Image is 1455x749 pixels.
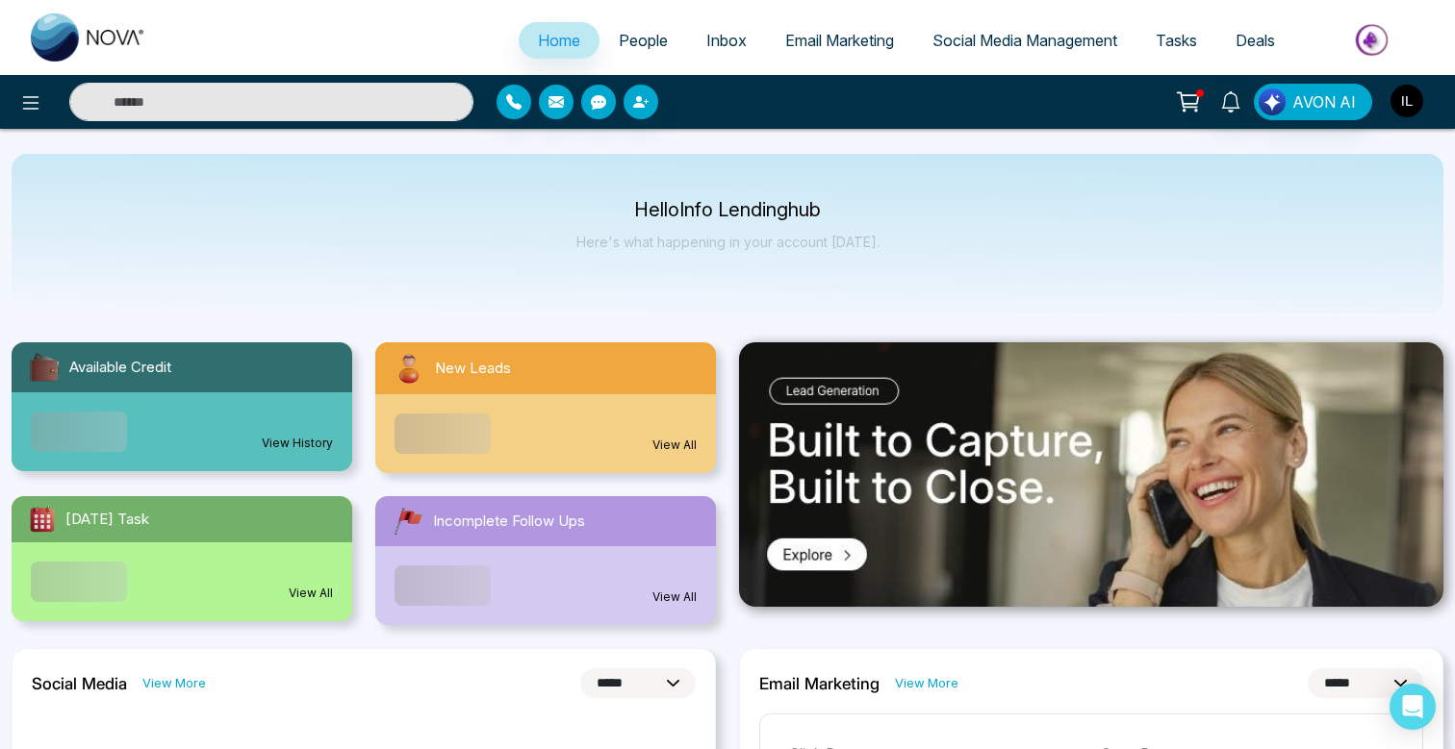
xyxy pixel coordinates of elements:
[65,509,149,531] span: [DATE] Task
[1391,85,1423,117] img: User Avatar
[1136,22,1216,59] a: Tasks
[600,22,687,59] a: People
[262,435,333,452] a: View History
[1304,18,1443,62] img: Market-place.gif
[391,504,425,538] img: followUps.svg
[433,511,585,533] span: Incomplete Follow Ups
[32,674,127,693] h2: Social Media
[706,31,747,50] span: Inbox
[1236,31,1275,50] span: Deals
[619,31,668,50] span: People
[289,585,333,602] a: View All
[31,13,146,62] img: Nova CRM Logo
[1292,90,1356,113] span: AVON AI
[391,350,427,387] img: newLeads.svg
[576,202,880,218] p: Hello Info Lendinghub
[27,350,62,385] img: availableCredit.svg
[27,504,58,535] img: todayTask.svg
[142,674,206,692] a: View More
[687,22,766,59] a: Inbox
[1156,31,1197,50] span: Tasks
[1216,22,1294,59] a: Deals
[576,234,880,250] p: Here's what happening in your account [DATE].
[1259,88,1286,115] img: Lead Flow
[364,496,727,625] a: Incomplete Follow UpsView All
[364,342,727,473] a: New LeadsView All
[759,674,880,693] h2: Email Marketing
[652,437,697,454] a: View All
[932,31,1117,50] span: Social Media Management
[913,22,1136,59] a: Social Media Management
[538,31,580,50] span: Home
[895,674,958,692] a: View More
[1254,84,1372,120] button: AVON AI
[652,588,697,606] a: View All
[435,358,511,380] span: New Leads
[69,357,171,379] span: Available Credit
[766,22,913,59] a: Email Marketing
[519,22,600,59] a: Home
[785,31,894,50] span: Email Marketing
[1390,684,1436,730] div: Open Intercom Messenger
[739,342,1443,607] img: .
